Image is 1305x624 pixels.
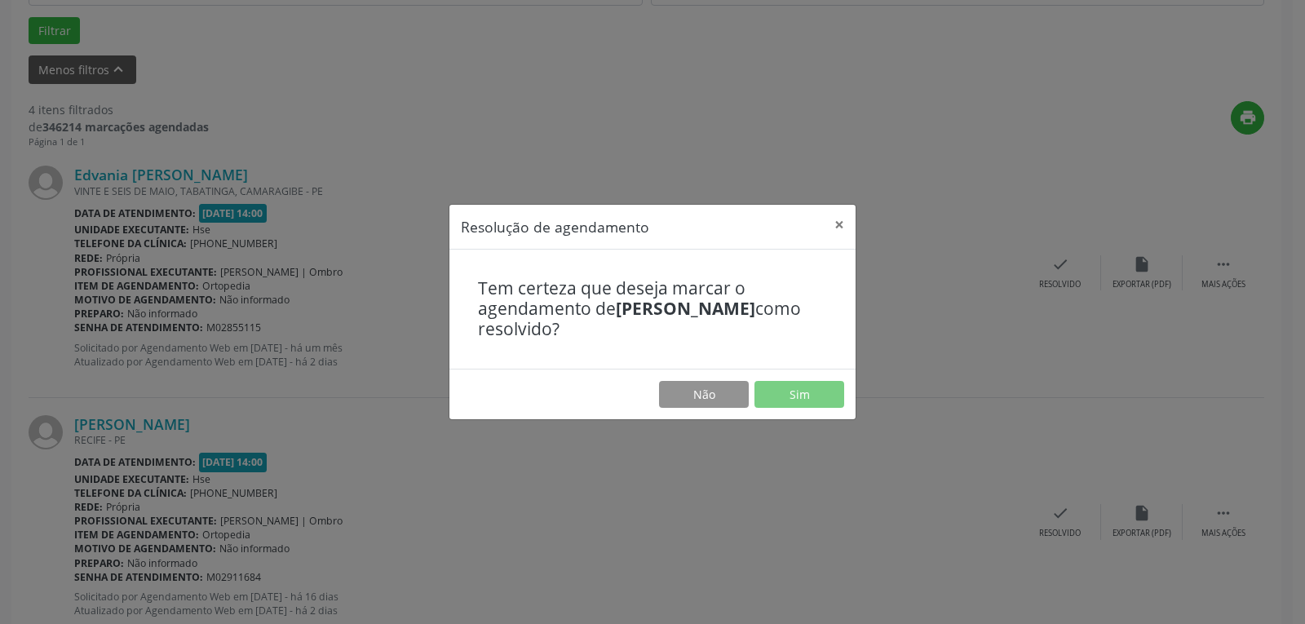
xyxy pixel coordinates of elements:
[478,278,827,340] h4: Tem certeza que deseja marcar o agendamento de como resolvido?
[754,381,844,409] button: Sim
[823,205,856,245] button: Close
[616,297,755,320] b: [PERSON_NAME]
[659,381,749,409] button: Não
[461,216,649,237] h5: Resolução de agendamento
